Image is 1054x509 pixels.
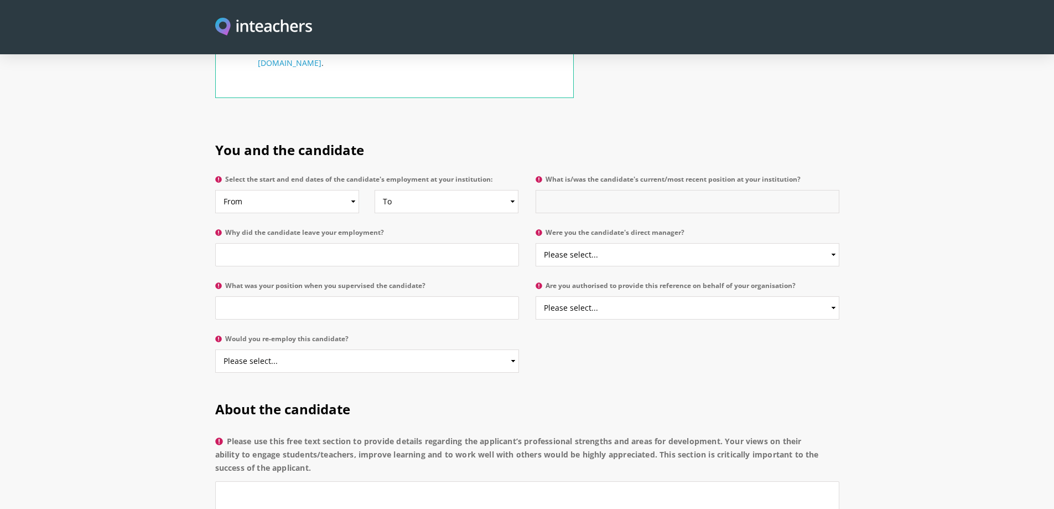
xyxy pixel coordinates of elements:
[536,176,839,190] label: What is/was the candidate's current/most recent position at your institution?
[215,435,839,481] label: Please use this free text section to provide details regarding the applicant’s professional stren...
[215,18,313,37] a: Visit this site's homepage
[215,335,519,349] label: Would you re-employ this candidate?
[215,282,519,296] label: What was your position when you supervised the candidate?
[215,18,313,37] img: Inteachers
[215,141,364,159] span: You and the candidate
[536,229,839,243] label: Were you the candidate's direct manager?
[536,282,839,296] label: Are you authorised to provide this reference on behalf of your organisation?
[215,176,519,190] label: Select the start and end dates of the candidate's employment at your institution:
[215,229,519,243] label: Why did the candidate leave your employment?
[215,400,350,418] span: About the candidate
